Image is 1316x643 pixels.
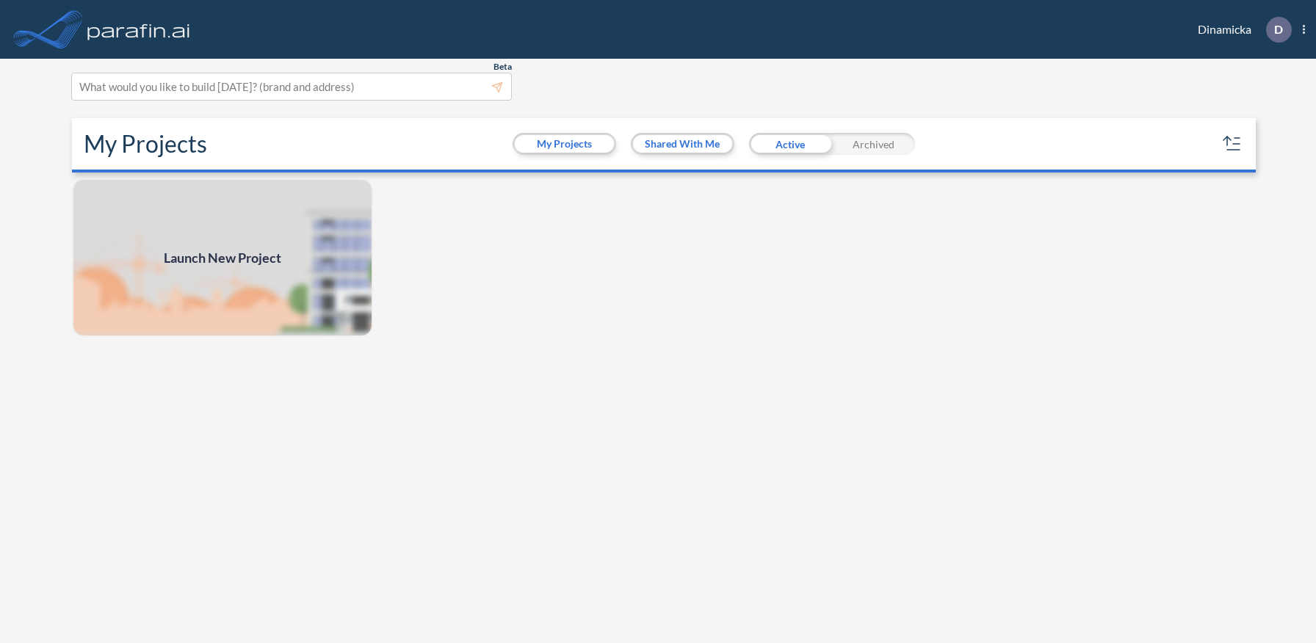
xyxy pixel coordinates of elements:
a: Launch New Project [72,178,373,337]
span: Launch New Project [164,248,281,268]
h2: My Projects [84,130,207,158]
img: add [72,178,373,337]
div: Archived [832,133,915,155]
div: Active [749,133,832,155]
p: D [1274,23,1283,36]
button: Shared With Me [633,135,732,153]
span: Beta [493,61,512,73]
div: Dinamicka [1176,17,1305,43]
button: My Projects [515,135,614,153]
img: logo [84,15,193,44]
button: sort [1221,132,1244,156]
